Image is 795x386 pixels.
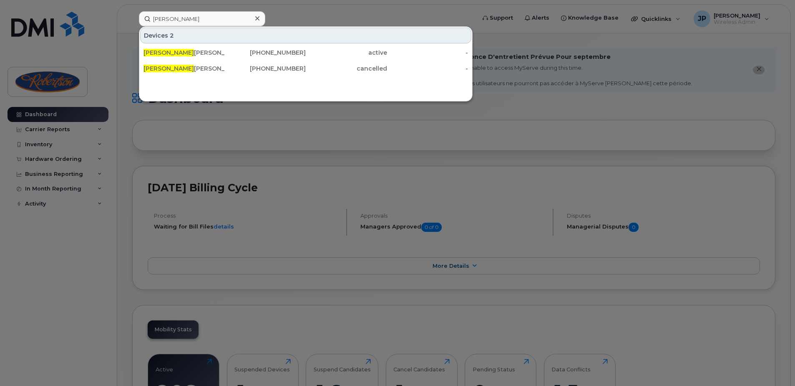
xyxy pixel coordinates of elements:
[306,64,387,73] div: cancelled
[140,28,471,43] div: Devices
[140,45,471,60] a: [PERSON_NAME][PERSON_NAME][PHONE_NUMBER]active-
[143,65,194,72] span: [PERSON_NAME]
[143,48,225,57] div: [PERSON_NAME]
[225,64,306,73] div: [PHONE_NUMBER]
[225,48,306,57] div: [PHONE_NUMBER]
[387,48,468,57] div: -
[140,61,471,76] a: [PERSON_NAME][PERSON_NAME][PHONE_NUMBER]cancelled-
[306,48,387,57] div: active
[143,64,225,73] div: [PERSON_NAME]
[387,64,468,73] div: -
[170,31,174,40] span: 2
[143,49,194,56] span: [PERSON_NAME]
